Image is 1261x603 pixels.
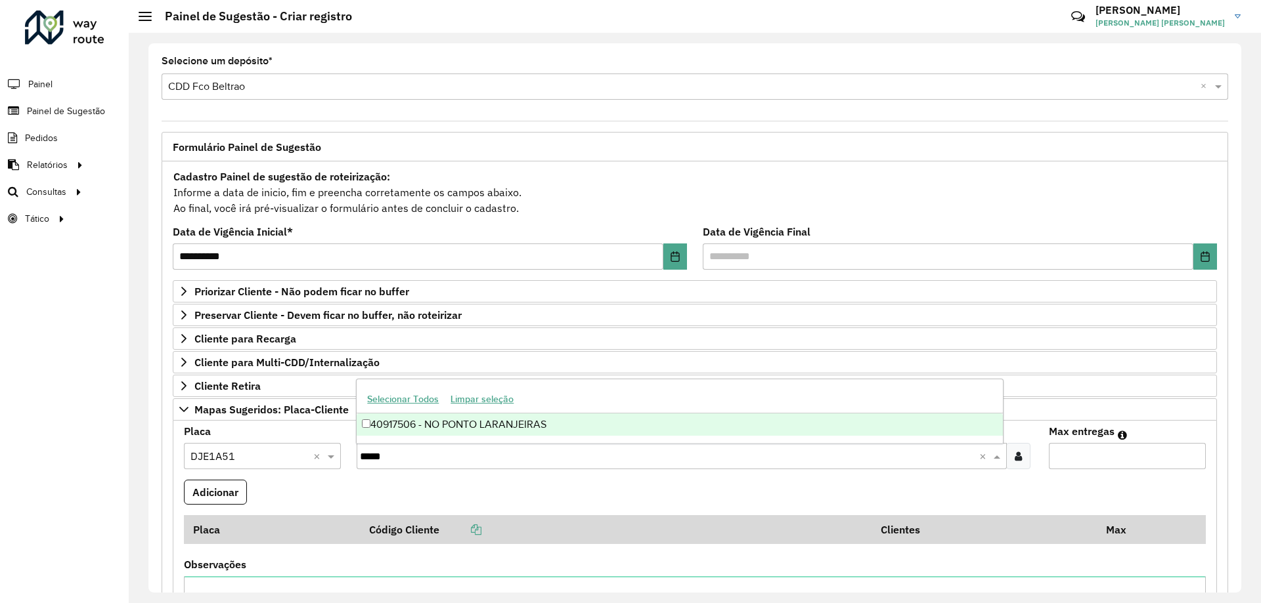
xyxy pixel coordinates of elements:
ng-dropdown-panel: Options list [356,379,1003,444]
a: Preservar Cliente - Devem ficar no buffer, não roteirizar [173,304,1217,326]
a: Cliente para Multi-CDD/Internalização [173,351,1217,373]
span: Pedidos [25,131,58,145]
a: Contato Rápido [1064,3,1092,31]
h3: [PERSON_NAME] [1095,4,1225,16]
a: Cliente para Recarga [173,327,1217,350]
a: Copiar [439,523,481,536]
span: Cliente para Multi-CDD/Internalização [194,357,380,367]
label: Data de Vigência Inicial [173,224,293,239]
a: Mapas Sugeridos: Placa-Cliente [173,398,1217,421]
span: Clear all [313,448,324,464]
span: Mapas Sugeridos: Placa-Cliente [194,404,349,415]
th: Código Cliente [361,515,872,543]
span: Cliente para Recarga [194,333,296,344]
th: Clientes [872,515,1097,543]
span: Consultas [26,185,66,199]
label: Placa [184,423,211,439]
label: Data de Vigência Final [703,224,810,239]
em: Máximo de clientes que serão colocados na mesma rota com os clientes informados [1118,430,1127,440]
button: Choose Date [663,243,687,270]
span: [PERSON_NAME] [PERSON_NAME] [1095,17,1225,29]
span: Painel de Sugestão [27,104,105,118]
span: Priorizar Cliente - Não podem ficar no buffer [194,286,409,297]
div: 40917506 - NO PONTO LARANJEIRAS [357,413,1002,436]
span: Clear all [979,448,990,464]
label: Max entregas [1049,423,1115,439]
h2: Painel de Sugestão - Criar registro [152,9,352,24]
th: Placa [184,515,361,543]
button: Selecionar Todos [361,389,445,409]
th: Max [1097,515,1150,543]
a: Cliente Retira [173,375,1217,397]
strong: Cadastro Painel de sugestão de roteirização: [173,170,390,183]
div: Informe a data de inicio, fim e preencha corretamente os campos abaixo. Ao final, você irá pré-vi... [173,168,1217,217]
span: Tático [25,212,49,226]
label: Selecione um depósito [162,53,273,69]
span: Clear all [1201,79,1212,94]
span: Cliente Retira [194,381,261,391]
button: Adicionar [184,480,247,505]
span: Preservar Cliente - Devem ficar no buffer, não roteirizar [194,310,462,320]
span: Painel [28,77,53,91]
button: Limpar seleção [445,389,520,409]
label: Observações [184,556,246,572]
button: Choose Date [1193,243,1217,270]
span: Relatórios [27,158,68,172]
span: Formulário Painel de Sugestão [173,142,321,152]
a: Priorizar Cliente - Não podem ficar no buffer [173,280,1217,302]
